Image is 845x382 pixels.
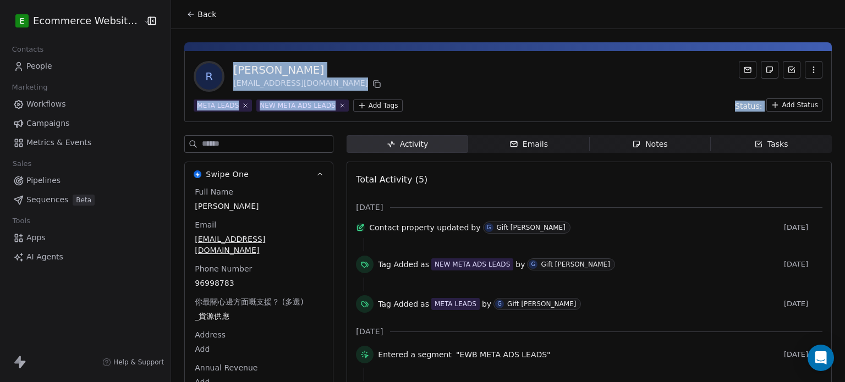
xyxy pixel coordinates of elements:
[195,311,323,322] span: _貨源供應
[233,62,383,77] div: [PERSON_NAME]
[102,358,164,367] a: Help & Support
[507,300,576,308] div: Gift [PERSON_NAME]
[9,191,162,209] a: SequencesBeta
[193,362,260,373] span: Annual Revenue
[735,101,762,112] span: Status:
[197,101,239,110] div: META LEADS
[26,232,46,243] span: Apps
[233,77,383,91] div: [EMAIL_ADDRESS][DOMAIN_NAME]
[196,63,222,90] span: R
[9,248,162,266] a: AI Agents
[378,298,418,309] span: Tag Added
[9,229,162,247] a: Apps
[784,300,822,308] span: [DATE]
[13,12,135,30] button: EEcommerce Website Builder
[193,263,254,274] span: Phone Number
[26,137,91,148] span: Metrics & Events
[195,234,323,256] span: [EMAIL_ADDRESS][DOMAIN_NAME]
[497,300,502,308] div: G
[260,101,335,110] div: NEW META ADS LEADS
[471,222,480,233] span: by
[420,298,429,309] span: as
[9,134,162,152] a: Metrics & Events
[8,156,36,172] span: Sales
[402,222,469,233] span: property updated
[784,350,822,359] span: [DATE]
[509,139,548,150] div: Emails
[356,202,383,213] span: [DATE]
[113,358,164,367] span: Help & Support
[197,9,216,20] span: Back
[193,296,305,307] span: 你最關心邊方面嘅支援？ (多選)
[378,259,418,270] span: Tag Added
[73,195,95,206] span: Beta
[482,298,491,309] span: by
[9,95,162,113] a: Workflows
[632,139,667,150] div: Notes
[8,213,35,229] span: Tools
[435,299,476,309] div: META LEADS
[180,4,223,24] button: Back
[26,118,69,129] span: Campaigns
[487,223,491,232] div: G
[420,259,429,270] span: as
[185,162,333,186] button: Swipe OneSwipe One
[195,278,323,289] span: 96998783
[206,169,249,180] span: Swipe One
[497,224,566,231] div: Gift [PERSON_NAME]
[26,251,63,263] span: AI Agents
[7,79,52,96] span: Marketing
[353,99,403,112] button: Add Tags
[435,259,510,269] div: NEW META ADS LEADS
[531,260,536,269] div: G
[20,15,25,26] span: E
[193,329,228,340] span: Address
[9,114,162,132] a: Campaigns
[7,41,48,58] span: Contacts
[369,222,399,233] span: Contact
[26,60,52,72] span: People
[195,201,323,212] span: [PERSON_NAME]
[754,139,788,150] div: Tasks
[193,186,235,197] span: Full Name
[784,260,822,269] span: [DATE]
[808,345,834,371] div: Open Intercom Messenger
[26,175,61,186] span: Pipelines
[193,219,218,230] span: Email
[26,194,68,206] span: Sequences
[766,98,822,112] button: Add Status
[541,261,610,268] div: Gift [PERSON_NAME]
[356,326,383,337] span: [DATE]
[784,223,822,232] span: [DATE]
[378,349,452,360] span: Entered a segment
[33,14,140,28] span: Ecommerce Website Builder
[9,171,162,190] a: Pipelines
[26,98,66,110] span: Workflows
[515,259,525,270] span: by
[195,344,323,355] span: Add
[194,170,201,178] img: Swipe One
[9,57,162,75] a: People
[356,174,427,185] span: Total Activity (5)
[456,349,551,360] span: "EWB META ADS LEADS"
